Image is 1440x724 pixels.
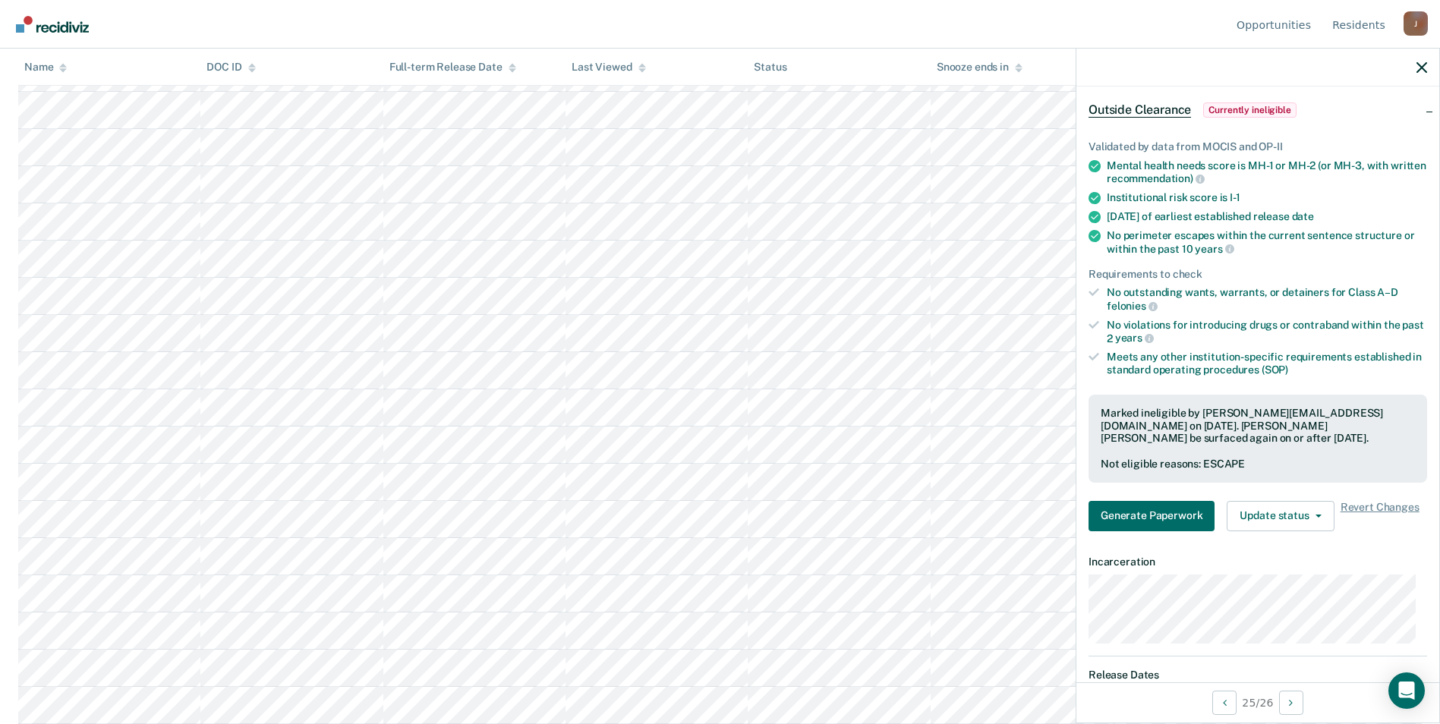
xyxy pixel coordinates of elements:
[1107,286,1427,312] div: No outstanding wants, warrants, or detainers for Class A–D
[1107,210,1427,223] div: [DATE] of earliest established release
[1089,669,1427,682] dt: Release Dates
[1262,364,1288,376] span: (SOP)
[937,61,1022,74] div: Snooze ends in
[1230,191,1240,203] span: I-1
[1212,691,1237,715] button: Previous Opportunity
[1404,11,1428,36] div: J
[1195,243,1234,255] span: years
[1107,351,1427,376] div: Meets any other institution-specific requirements established in standard operating procedures
[1101,458,1415,471] div: Not eligible reasons: ESCAPE
[24,61,67,74] div: Name
[1107,319,1427,345] div: No violations for introducing drugs or contraband within the past 2
[1115,332,1154,344] span: years
[1107,172,1205,184] span: recommendation)
[1107,300,1158,312] span: felonies
[1107,191,1427,204] div: Institutional risk score is
[1076,86,1439,134] div: Outside ClearanceCurrently ineligible
[1203,102,1297,118] span: Currently ineligible
[1107,229,1427,255] div: No perimeter escapes within the current sentence structure or within the past 10
[572,61,645,74] div: Last Viewed
[1292,210,1314,222] span: date
[1279,691,1303,715] button: Next Opportunity
[1404,11,1428,36] button: Profile dropdown button
[1101,407,1415,445] div: Marked ineligible by [PERSON_NAME][EMAIL_ADDRESS][DOMAIN_NAME] on [DATE]. [PERSON_NAME] [PERSON_N...
[1089,102,1191,118] span: Outside Clearance
[1089,501,1215,531] button: Generate Paperwork
[1227,501,1334,531] button: Update status
[1076,682,1439,722] div: 25 / 26
[1107,159,1427,185] div: Mental health needs score is MH-1 or MH-2 (or MH-3, with written
[16,16,89,33] img: Recidiviz
[1341,501,1420,531] span: Revert Changes
[206,61,255,74] div: DOC ID
[754,61,786,74] div: Status
[1089,140,1427,153] div: Validated by data from MOCIS and OP-II
[1388,672,1425,709] div: Open Intercom Messenger
[1089,556,1427,568] dt: Incarceration
[1089,268,1427,281] div: Requirements to check
[389,61,516,74] div: Full-term Release Date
